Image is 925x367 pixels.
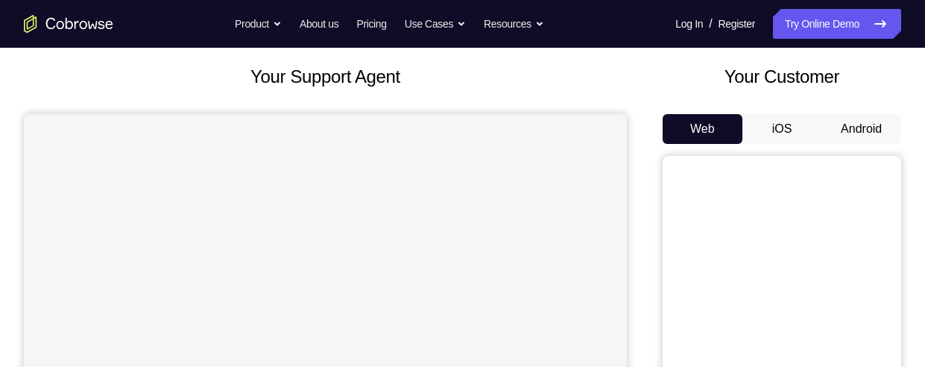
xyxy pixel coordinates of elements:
button: iOS [742,114,822,144]
button: Use Cases [405,9,466,39]
button: Resources [484,9,544,39]
h2: Your Customer [663,63,901,90]
button: Product [235,9,282,39]
a: About us [300,9,338,39]
span: / [709,15,712,33]
a: Go to the home page [24,15,113,33]
h2: Your Support Agent [24,63,627,90]
a: Register [719,9,755,39]
button: Web [663,114,742,144]
a: Log In [675,9,703,39]
button: Android [821,114,901,144]
a: Pricing [356,9,386,39]
a: Try Online Demo [773,9,901,39]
